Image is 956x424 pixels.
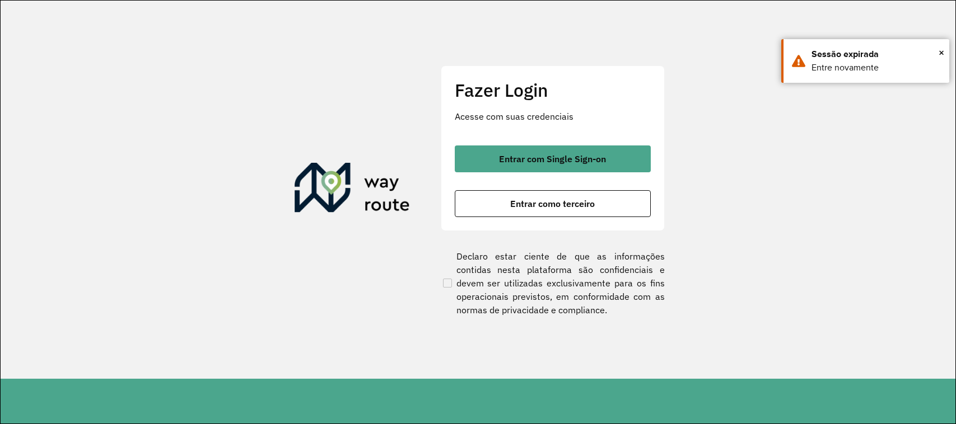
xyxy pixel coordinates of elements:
[295,163,410,216] img: Roteirizador AmbevTech
[455,145,651,172] button: button
[455,190,651,217] button: button
[499,154,606,163] span: Entrar com Single Sign-on
[939,44,944,61] button: Close
[939,44,944,61] span: ×
[455,79,651,101] h2: Fazer Login
[510,199,595,208] span: Entrar como terceiro
[455,110,651,123] p: Acesse com suas credenciais
[812,61,941,74] div: Entre novamente
[441,249,665,317] label: Declaro estar ciente de que as informações contidas nesta plataforma são confidenciais e devem se...
[812,48,941,61] div: Sessão expirada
